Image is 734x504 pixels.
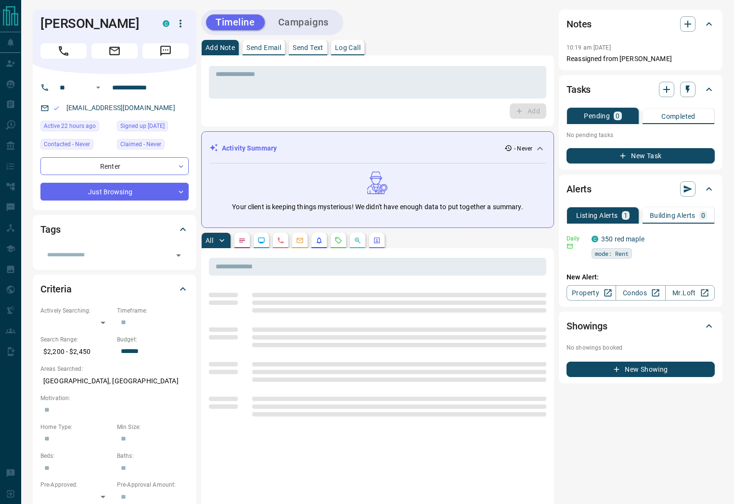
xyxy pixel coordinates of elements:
[66,104,175,112] a: [EMAIL_ADDRESS][DOMAIN_NAME]
[142,43,189,59] span: Message
[163,20,169,27] div: condos.ca
[567,128,715,142] p: No pending tasks
[595,249,629,258] span: mode: Rent
[650,212,695,219] p: Building Alerts
[117,306,189,315] p: Timeframe:
[567,234,586,243] p: Daily
[576,212,618,219] p: Listing Alerts
[567,243,573,250] svg: Email
[172,249,185,262] button: Open
[584,113,610,119] p: Pending
[567,315,715,338] div: Showings
[117,121,189,134] div: Thu May 26 2016
[40,218,189,241] div: Tags
[120,121,165,131] span: Signed up [DATE]
[373,237,381,244] svg: Agent Actions
[567,54,715,64] p: Reassigned from [PERSON_NAME]
[601,235,644,243] a: 350 red maple
[40,183,189,201] div: Just Browsing
[567,16,592,32] h2: Notes
[40,306,112,315] p: Actively Searching:
[616,113,619,119] p: 0
[567,181,592,197] h2: Alerts
[117,423,189,431] p: Min Size:
[514,144,532,153] p: - Never
[206,44,235,51] p: Add Note
[53,105,60,112] svg: Email Valid
[567,272,715,282] p: New Alert:
[92,82,104,93] button: Open
[567,285,616,301] a: Property
[624,212,628,219] p: 1
[616,285,665,301] a: Condos
[238,237,246,244] svg: Notes
[117,452,189,460] p: Baths:
[40,222,60,237] h2: Tags
[701,212,705,219] p: 0
[567,13,715,36] div: Notes
[40,281,72,297] h2: Criteria
[40,480,112,489] p: Pre-Approved:
[277,237,284,244] svg: Calls
[40,365,189,373] p: Areas Searched:
[120,139,161,149] span: Claimed - Never
[232,202,523,212] p: Your client is keeping things mysterious! We didn't have enough data to put together a summary.
[206,14,265,30] button: Timeline
[40,121,112,134] div: Mon Sep 15 2025
[246,44,281,51] p: Send Email
[40,452,112,460] p: Beds:
[567,78,715,101] div: Tasks
[40,394,189,403] p: Motivation:
[567,148,715,164] button: New Task
[269,14,338,30] button: Campaigns
[40,157,189,175] div: Renter
[258,237,265,244] svg: Lead Browsing Activity
[40,43,87,59] span: Call
[40,335,112,344] p: Search Range:
[567,362,715,377] button: New Showing
[40,373,189,389] p: [GEOGRAPHIC_DATA], [GEOGRAPHIC_DATA]
[567,318,607,334] h2: Showings
[44,139,90,149] span: Contacted - Never
[665,285,715,301] a: Mr.Loft
[335,237,342,244] svg: Requests
[567,44,611,51] p: 10:19 am [DATE]
[40,423,112,431] p: Home Type:
[40,277,189,301] div: Criteria
[40,344,112,360] p: $2,200 - $2,450
[222,143,277,153] p: Activity Summary
[117,335,189,344] p: Budget:
[354,237,361,244] svg: Opportunities
[293,44,323,51] p: Send Text
[91,43,138,59] span: Email
[567,82,591,97] h2: Tasks
[44,121,96,131] span: Active 22 hours ago
[209,139,546,157] div: Activity Summary- Never
[296,237,304,244] svg: Emails
[567,177,715,201] div: Alerts
[315,237,323,244] svg: Listing Alerts
[206,237,213,244] p: All
[335,44,361,51] p: Log Call
[40,16,148,31] h1: [PERSON_NAME]
[567,343,715,352] p: No showings booked
[592,236,598,242] div: condos.ca
[117,480,189,489] p: Pre-Approval Amount:
[661,113,695,120] p: Completed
